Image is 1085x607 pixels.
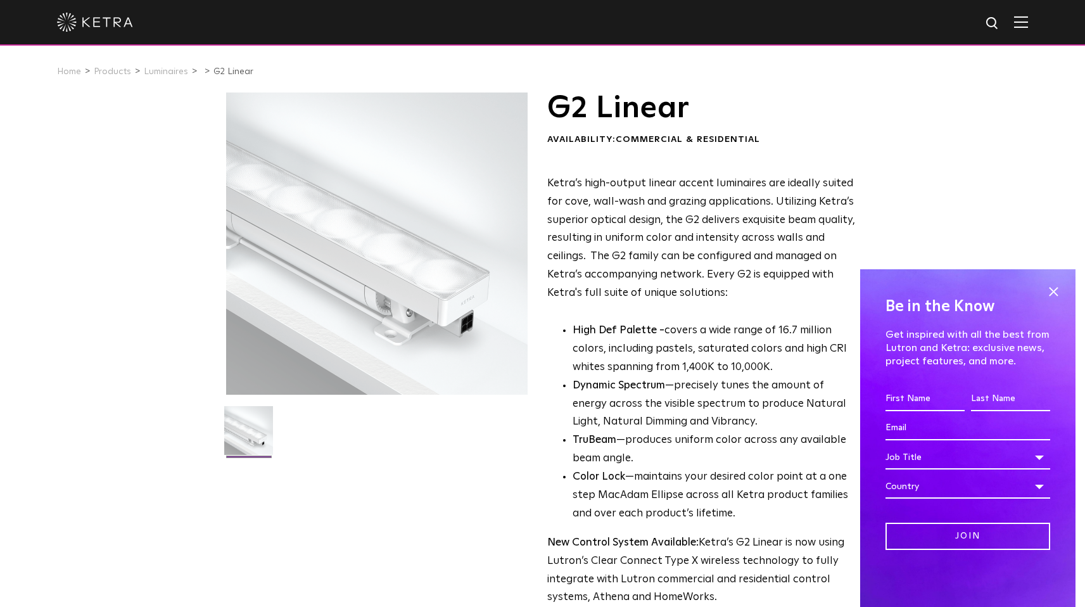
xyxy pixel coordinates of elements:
p: Get inspired with all the best from Lutron and Ketra: exclusive news, project features, and more. [885,328,1050,367]
input: First Name [885,387,965,411]
p: Ketra’s high-output linear accent luminaires are ideally suited for cove, wall-wash and grazing a... [547,175,856,303]
h4: Be in the Know [885,295,1050,319]
input: Last Name [971,387,1050,411]
div: Job Title [885,445,1050,470]
p: covers a wide range of 16.7 million colors, including pastels, saturated colors and high CRI whit... [573,322,856,377]
a: G2 Linear [213,67,253,76]
li: —maintains your desired color point at a one step MacAdam Ellipse across all Ketra product famili... [573,468,856,523]
strong: Color Lock [573,471,625,482]
strong: High Def Palette - [573,325,664,336]
div: Country [885,475,1050,499]
a: Luminaires [144,67,188,76]
img: ketra-logo-2019-white [57,13,133,32]
img: search icon [985,16,1001,32]
span: Commercial & Residential [616,135,760,144]
input: Join [885,523,1050,550]
div: Availability: [547,134,856,146]
a: Products [94,67,131,76]
li: —precisely tunes the amount of energy across the visible spectrum to produce Natural Light, Natur... [573,377,856,432]
h1: G2 Linear [547,93,856,124]
img: Hamburger%20Nav.svg [1014,16,1028,28]
strong: Dynamic Spectrum [573,380,665,391]
input: Email [885,416,1050,440]
a: Home [57,67,81,76]
strong: New Control System Available: [547,537,699,548]
li: —produces uniform color across any available beam angle. [573,431,856,468]
img: G2-Linear-2021-Web-Square [224,406,273,464]
strong: TruBeam [573,435,616,445]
